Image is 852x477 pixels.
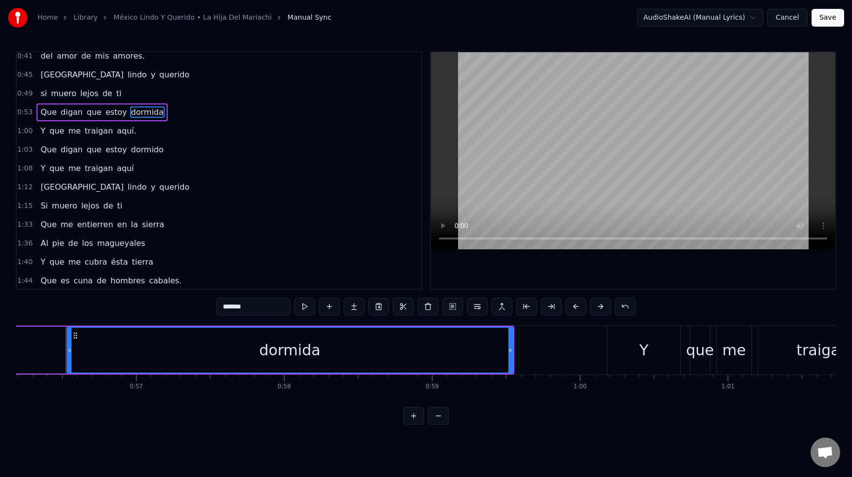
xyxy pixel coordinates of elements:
[51,200,78,211] span: muero
[60,144,84,155] span: digan
[17,89,33,99] span: 0:49
[17,276,33,286] span: 1:44
[131,256,154,268] span: tierra
[39,219,58,230] span: Que
[17,145,33,155] span: 1:03
[115,88,123,99] span: ti
[116,125,138,136] span: aquí.
[17,51,33,61] span: 0:41
[51,238,65,249] span: pie
[81,238,94,249] span: los
[39,144,58,155] span: Que
[811,438,840,467] div: Open chat
[37,13,58,23] a: Home
[105,144,128,155] span: estoy
[639,339,648,361] div: Y
[721,383,735,391] div: 1:01
[150,181,156,193] span: y
[80,200,101,211] span: lejos
[60,275,71,286] span: es
[278,383,291,391] div: 0:58
[812,9,844,27] button: Save
[148,275,182,286] span: cabales.
[67,125,81,136] span: me
[17,238,33,248] span: 1:36
[86,144,103,155] span: que
[48,163,65,174] span: que
[67,238,79,249] span: de
[105,106,128,118] span: estoy
[796,339,849,361] div: traigan
[39,106,58,118] span: Que
[17,182,33,192] span: 1:12
[127,181,148,193] span: lindo
[113,13,272,23] a: México Lindo Y Querido • La Hija Del Mariachi
[79,88,100,99] span: lejos
[17,257,33,267] span: 1:40
[39,125,46,136] span: Y
[102,88,113,99] span: de
[17,201,33,211] span: 1:15
[72,275,94,286] span: cuna
[48,256,65,268] span: que
[39,238,49,249] span: Al
[96,275,107,286] span: de
[158,181,190,193] span: querido
[39,50,53,62] span: del
[141,219,165,230] span: sierra
[103,200,114,211] span: de
[60,219,74,230] span: me
[56,50,78,62] span: amor
[67,256,81,268] span: me
[96,238,146,249] span: magueyales
[37,13,331,23] nav: breadcrumb
[8,8,28,28] img: youka
[80,50,92,62] span: de
[130,219,139,230] span: la
[116,200,124,211] span: ti
[17,126,33,136] span: 1:00
[39,181,124,193] span: [GEOGRAPHIC_DATA]
[39,163,46,174] span: Y
[426,383,439,391] div: 0:59
[573,383,587,391] div: 1:00
[259,339,320,361] div: dormida
[39,200,49,211] span: Si
[94,50,110,62] span: mis
[130,106,165,118] span: dormida
[130,383,143,391] div: 0:57
[116,219,128,230] span: en
[109,275,146,286] span: hombres
[39,69,124,80] span: [GEOGRAPHIC_DATA]
[287,13,331,23] span: Manual Sync
[76,219,114,230] span: entierren
[39,88,48,99] span: si
[84,256,108,268] span: cubra
[17,70,33,80] span: 0:45
[17,164,33,173] span: 1:08
[17,220,33,230] span: 1:33
[84,163,114,174] span: traigan
[127,69,148,80] span: lindo
[39,275,58,286] span: Que
[767,9,807,27] button: Cancel
[86,106,103,118] span: que
[17,107,33,117] span: 0:53
[39,256,46,268] span: Y
[60,106,84,118] span: digan
[73,13,98,23] a: Library
[112,50,146,62] span: amores.
[686,339,714,361] div: que
[50,88,77,99] span: muero
[158,69,190,80] span: querido
[67,163,81,174] span: me
[130,144,165,155] span: dormido
[116,163,135,174] span: aquí
[722,339,746,361] div: me
[150,69,156,80] span: y
[48,125,65,136] span: que
[110,256,129,268] span: ésta
[84,125,114,136] span: traigan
